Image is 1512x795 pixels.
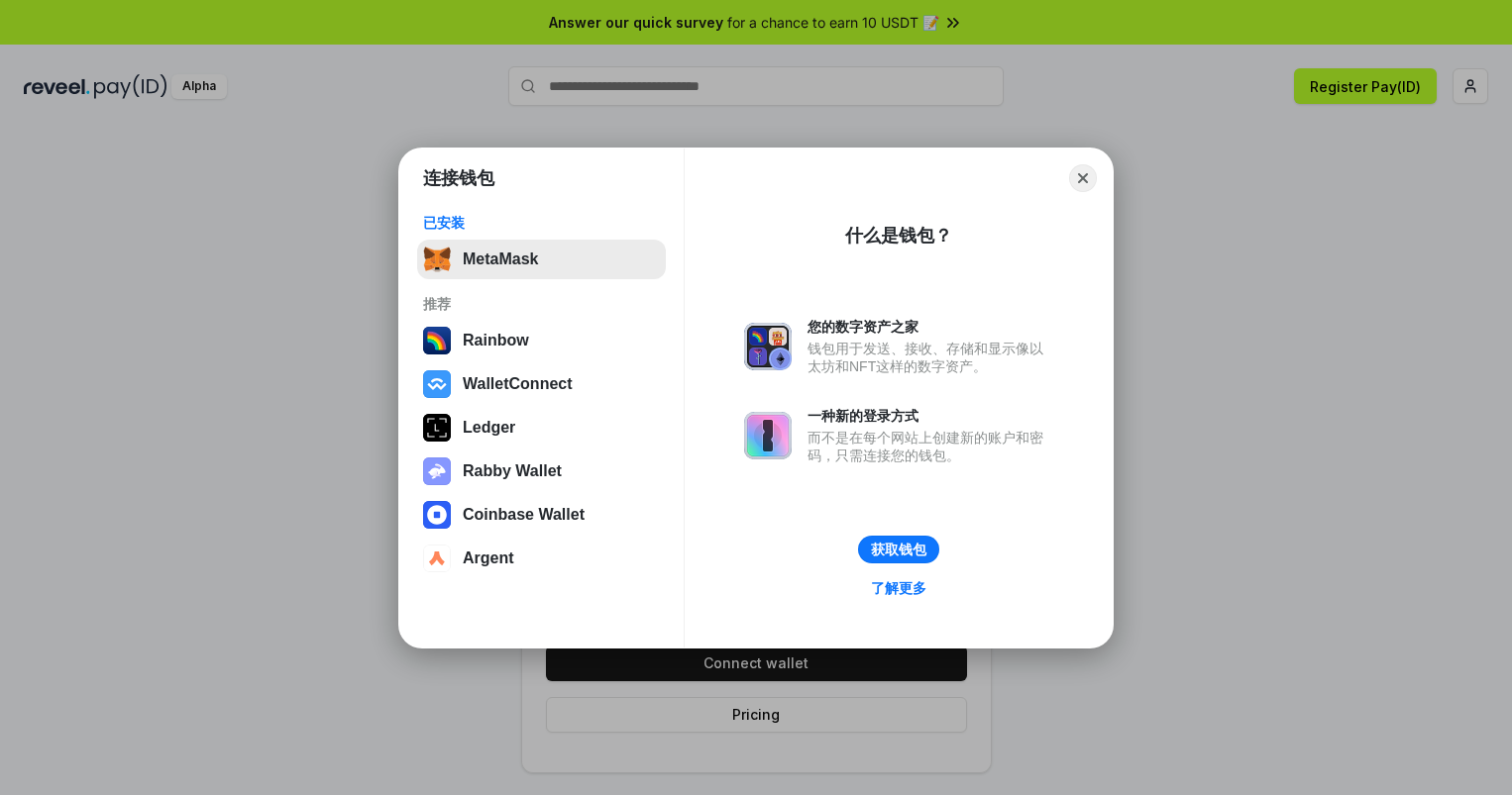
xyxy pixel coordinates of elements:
div: Rabby Wallet [463,462,562,480]
div: Ledger [463,419,515,437]
button: Rainbow [417,321,666,360]
div: 而不是在每个网站上创建新的账户和密码，只需连接您的钱包。 [808,429,1053,464]
div: 已安装 [423,214,660,232]
img: svg+xml,%3Csvg%20xmlns%3D%22http%3A%2F%2Fwww.w3.org%2F2000%2Fsvg%22%20fill%3D%22none%22%20viewBox... [744,412,792,459]
div: 一种新的登录方式 [808,407,1053,425]
div: 您的数字资产之家 [808,318,1053,336]
div: Argent [463,549,514,567]
img: svg+xml,%3Csvg%20width%3D%2228%22%20height%3D%2228%22%20viewBox%3D%220%200%2028%2028%22%20fill%3D... [423,370,451,398]
button: WalletConnect [417,364,666,404]
button: MetaMask [417,240,666,279]
div: Rainbow [463,332,529,349]
div: MetaMask [463,250,538,268]
button: Close [1069,164,1097,192]
button: Coinbase Wallet [417,495,666,535]
img: svg+xml,%3Csvg%20width%3D%2228%22%20height%3D%2228%22%20viewBox%3D%220%200%2028%2028%22%20fill%3D... [423,501,451,529]
img: svg+xml,%3Csvg%20xmlns%3D%22http%3A%2F%2Fwww.w3.org%2F2000%2Fsvg%22%20width%3D%2228%22%20height%3... [423,414,451,442]
img: svg+xml,%3Csvg%20fill%3D%22none%22%20height%3D%2233%22%20viewBox%3D%220%200%2035%2033%22%20width%... [423,246,451,273]
div: Coinbase Wallet [463,506,585,524]
button: Argent [417,539,666,578]
img: svg+xml,%3Csvg%20xmlns%3D%22http%3A%2F%2Fwww.w3.org%2F2000%2Fsvg%22%20fill%3D%22none%22%20viewBox... [744,323,792,370]
img: svg+xml,%3Csvg%20width%3D%2228%22%20height%3D%2228%22%20viewBox%3D%220%200%2028%2028%22%20fill%3D... [423,545,451,572]
img: svg+xml,%3Csvg%20width%3D%22120%22%20height%3D%22120%22%20viewBox%3D%220%200%20120%20120%22%20fil... [423,327,451,354]
a: 了解更多 [859,575,938,601]
button: Ledger [417,408,666,447]
button: Rabby Wallet [417,451,666,491]
img: svg+xml,%3Csvg%20xmlns%3D%22http%3A%2F%2Fwww.w3.org%2F2000%2Fsvg%22%20fill%3D%22none%22%20viewBox... [423,457,451,485]
div: 什么是钱包？ [845,224,952,248]
div: WalletConnect [463,375,573,393]
div: 获取钱包 [871,541,926,558]
div: 了解更多 [871,579,926,597]
h1: 连接钱包 [423,166,494,190]
button: 获取钱包 [858,536,939,563]
div: 钱包用于发送、接收、存储和显示像以太坊和NFT这样的数字资产。 [808,340,1053,375]
div: 推荐 [423,295,660,313]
